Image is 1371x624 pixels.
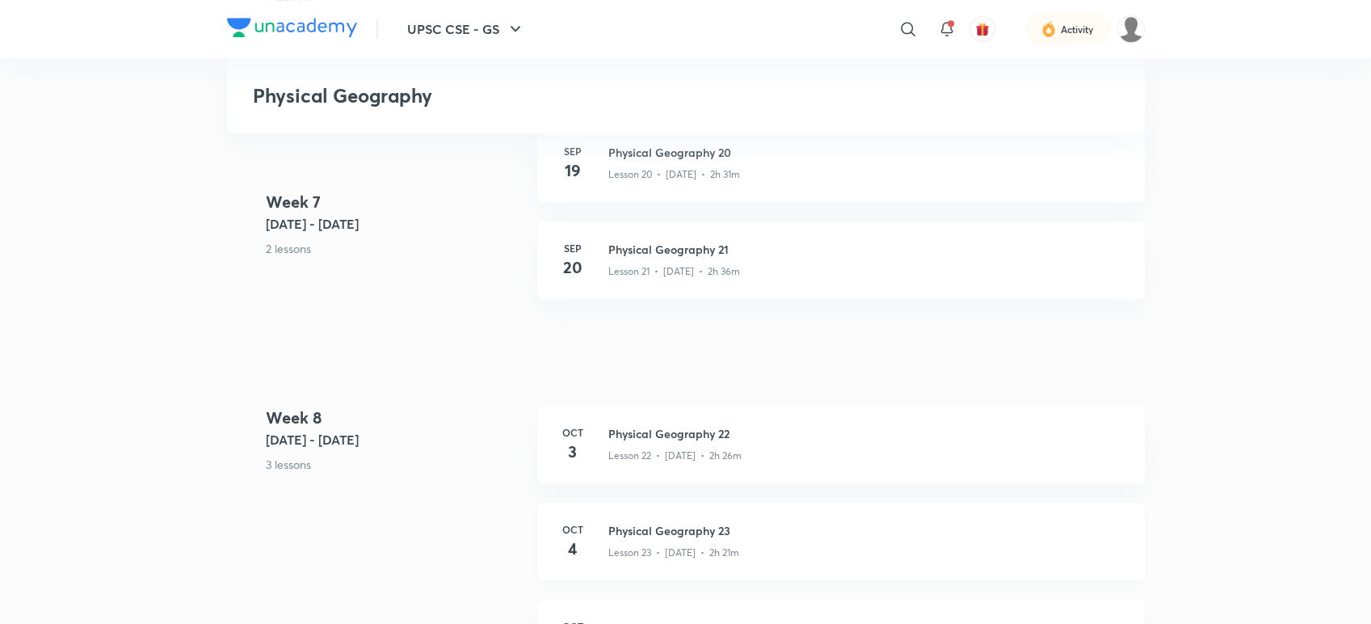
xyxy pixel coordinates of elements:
h5: [DATE] - [DATE] [266,214,524,234]
img: activity [1041,19,1056,39]
h4: Week 7 [266,190,524,214]
h6: Oct [557,522,589,537]
h6: Sep [557,241,589,255]
p: Lesson 22 • [DATE] • 2h 26m [608,449,742,463]
p: 2 lessons [266,240,524,257]
h4: Week 8 [266,406,524,430]
button: UPSC CSE - GS [397,13,535,45]
a: Sep20Physical Geography 21Lesson 21 • [DATE] • 2h 36m [537,221,1145,318]
a: Oct4Physical Geography 23Lesson 23 • [DATE] • 2h 21m [537,503,1145,600]
img: Company Logo [227,18,357,37]
h4: 4 [557,537,589,561]
img: avatar [975,22,990,36]
p: Lesson 21 • [DATE] • 2h 36m [608,264,740,279]
img: Somdev [1117,15,1145,43]
h4: 19 [557,158,589,183]
h3: Physical Geography 22 [608,425,1125,442]
h4: 3 [557,440,589,464]
p: 3 lessons [266,456,524,473]
button: avatar [969,16,995,42]
h6: Oct [557,425,589,440]
p: Lesson 23 • [DATE] • 2h 21m [608,546,739,560]
h3: Physical Geography 20 [608,144,1125,161]
h3: Physical Geography 23 [608,522,1125,539]
p: Lesson 20 • [DATE] • 2h 31m [608,167,740,182]
h3: Physical Geography 21 [608,241,1125,258]
a: Oct3Physical Geography 22Lesson 22 • [DATE] • 2h 26m [537,406,1145,503]
a: Sep19Physical Geography 20Lesson 20 • [DATE] • 2h 31m [537,124,1145,221]
h3: Physical Geography [253,84,885,108]
a: Company Logo [227,18,357,41]
h4: 20 [557,255,589,280]
h6: Sep [557,144,589,158]
h5: [DATE] - [DATE] [266,430,524,449]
